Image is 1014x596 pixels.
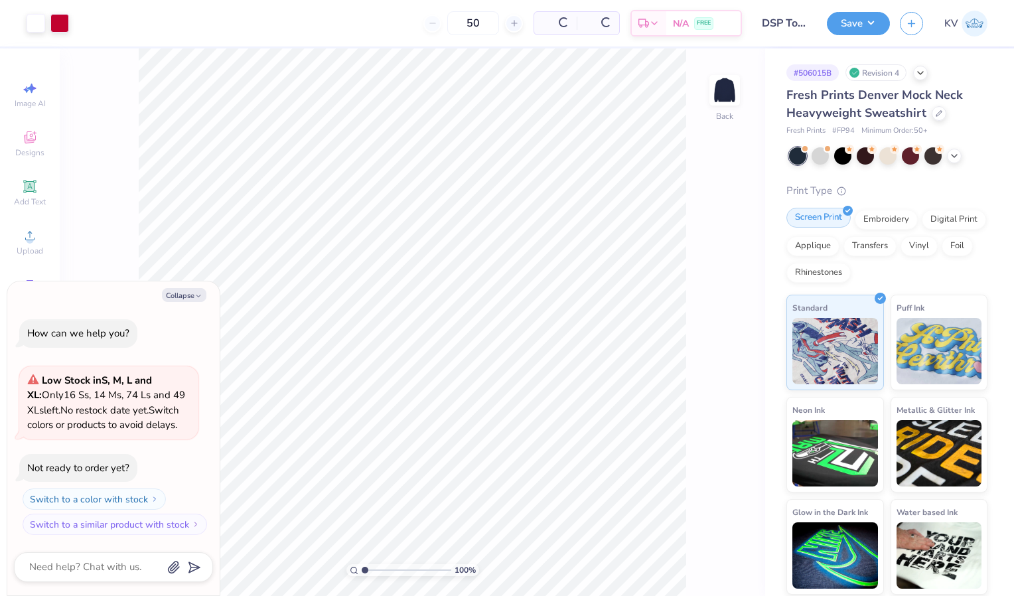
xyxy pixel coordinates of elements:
[827,12,890,35] button: Save
[786,87,963,121] span: Fresh Prints Denver Mock Neck Heavyweight Sweatshirt
[792,403,825,417] span: Neon Ink
[151,495,159,503] img: Switch to a color with stock
[786,125,826,137] span: Fresh Prints
[792,420,878,486] img: Neon Ink
[901,236,938,256] div: Vinyl
[455,564,476,576] span: 100 %
[897,420,982,486] img: Metallic & Glitter Ink
[697,19,711,28] span: FREE
[14,196,46,207] span: Add Text
[786,263,851,283] div: Rhinestones
[832,125,855,137] span: # FP94
[786,64,839,81] div: # 506015B
[897,318,982,384] img: Puff Ink
[711,77,738,104] img: Back
[922,210,986,230] div: Digital Print
[192,520,200,528] img: Switch to a similar product with stock
[27,374,185,432] span: Only 16 Ss, 14 Ms, 74 Ls and 49 XLs left. Switch colors or products to avoid delays.
[786,208,851,228] div: Screen Print
[962,11,987,37] img: Kylie Velkoff
[792,522,878,589] img: Glow in the Dark Ink
[752,10,817,37] input: Untitled Design
[27,327,129,340] div: How can we help you?
[897,301,924,315] span: Puff Ink
[786,236,839,256] div: Applique
[23,514,207,535] button: Switch to a similar product with stock
[861,125,928,137] span: Minimum Order: 50 +
[673,17,689,31] span: N/A
[786,183,987,198] div: Print Type
[845,64,906,81] div: Revision 4
[162,288,206,302] button: Collapse
[23,488,166,510] button: Switch to a color with stock
[27,461,129,475] div: Not ready to order yet?
[792,505,868,519] span: Glow in the Dark Ink
[942,236,973,256] div: Foil
[897,403,975,417] span: Metallic & Glitter Ink
[17,246,43,256] span: Upload
[855,210,918,230] div: Embroidery
[15,98,46,109] span: Image AI
[944,16,958,31] span: KV
[897,505,958,519] span: Water based Ink
[716,110,733,122] div: Back
[792,318,878,384] img: Standard
[447,11,499,35] input: – –
[843,236,897,256] div: Transfers
[944,11,987,37] a: KV
[27,374,152,402] strong: Low Stock in S, M, L and XL :
[897,522,982,589] img: Water based Ink
[60,404,149,417] span: No restock date yet.
[792,301,828,315] span: Standard
[15,147,44,158] span: Designs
